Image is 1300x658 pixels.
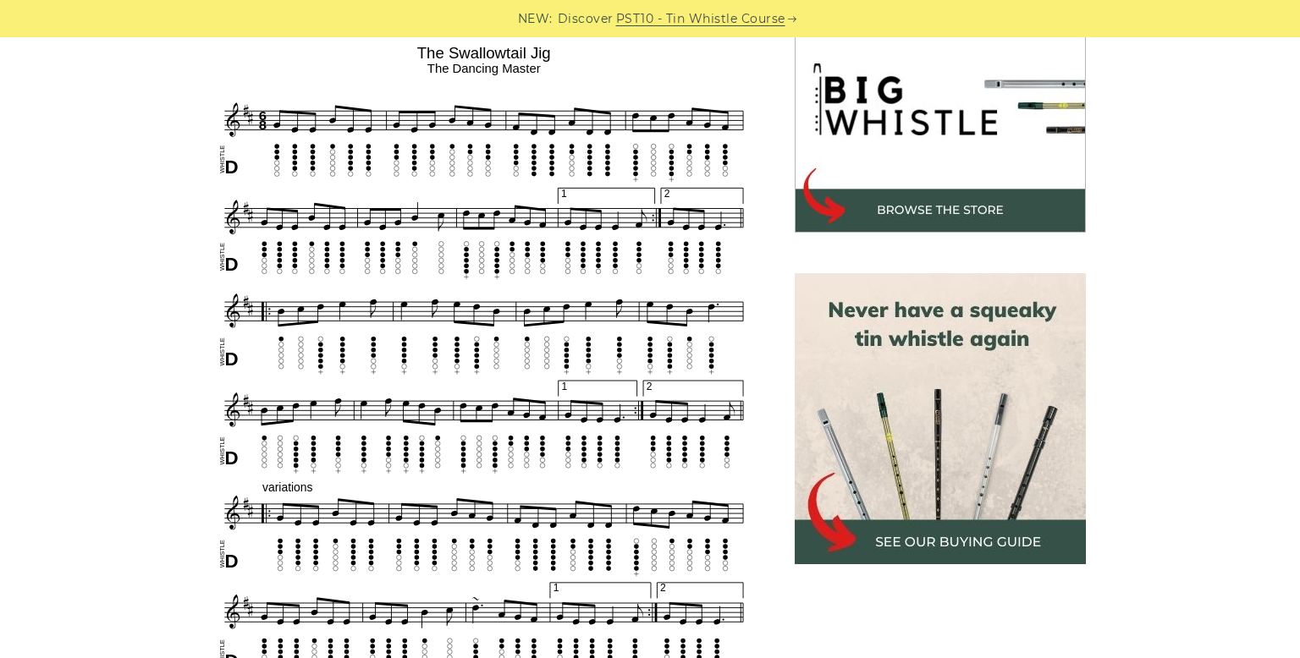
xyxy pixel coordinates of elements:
[558,9,614,29] span: Discover
[795,273,1086,564] img: tin whistle buying guide
[518,9,553,29] span: NEW:
[616,9,785,29] a: PST10 - Tin Whistle Course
